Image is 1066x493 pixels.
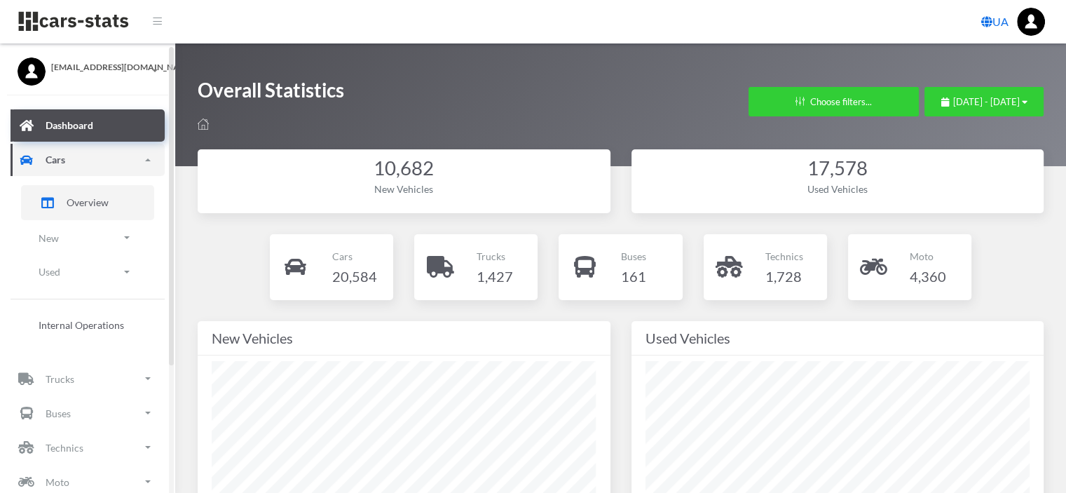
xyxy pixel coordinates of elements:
h4: 161 [621,265,646,288]
img: ... [1017,8,1045,36]
div: Used Vehicles [645,327,1030,349]
a: Used [21,256,154,288]
h4: 1,427 [477,265,513,288]
a: [EMAIL_ADDRESS][DOMAIN_NAME] [18,58,158,74]
p: New [39,229,59,247]
a: Cars [11,144,165,176]
h4: 4,360 [910,265,946,288]
button: [DATE] - [DATE] [924,87,1044,116]
a: Internal Operations [21,311,154,339]
p: Moto [46,473,69,491]
h1: Overall Statistics [198,77,344,110]
a: UA [976,8,1014,36]
a: Buses [11,397,165,429]
p: Cars [46,151,65,168]
button: Choose filters... [749,87,919,116]
p: Moto [910,248,946,265]
div: 17,578 [645,155,1030,182]
div: 10,682 [212,155,596,182]
p: Used [39,263,60,281]
a: Dashboard [11,109,165,142]
h4: 20,584 [332,265,376,288]
span: [EMAIL_ADDRESS][DOMAIN_NAME] [51,61,158,74]
a: New [21,222,154,254]
div: Used Vehicles [645,182,1030,196]
p: Cars [332,248,376,265]
a: Trucks [11,363,165,395]
span: Overview [67,195,109,210]
span: [DATE] - [DATE] [953,96,1020,107]
p: Buses [46,405,71,422]
div: New Vehicles [212,182,596,196]
p: Technics [765,248,803,265]
p: Technics [46,439,83,457]
a: Technics [11,431,165,464]
a: Overview [21,185,154,220]
p: Dashboard [46,116,93,134]
p: Buses [621,248,646,265]
p: Trucks [46,370,74,388]
p: Trucks [477,248,513,265]
img: navbar brand [18,11,130,32]
span: Internal Operations [39,318,124,332]
div: New Vehicles [212,327,596,349]
h4: 1,728 [765,265,803,288]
